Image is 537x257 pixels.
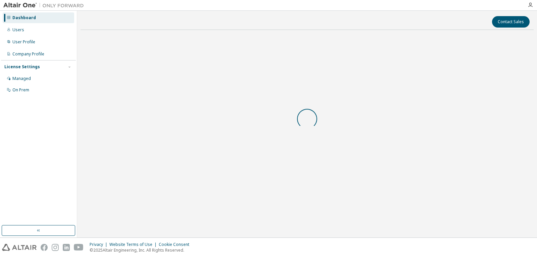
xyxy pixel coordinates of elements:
div: User Profile [12,39,35,45]
p: © 2025 Altair Engineering, Inc. All Rights Reserved. [90,247,193,253]
div: Users [12,27,24,33]
div: Managed [12,76,31,81]
div: Dashboard [12,15,36,20]
div: Company Profile [12,51,44,57]
img: altair_logo.svg [2,244,37,251]
div: On Prem [12,87,29,93]
div: Website Terms of Use [109,242,159,247]
div: Privacy [90,242,109,247]
img: facebook.svg [41,244,48,251]
img: youtube.svg [74,244,84,251]
img: Altair One [3,2,87,9]
img: linkedin.svg [63,244,70,251]
button: Contact Sales [492,16,530,28]
div: Cookie Consent [159,242,193,247]
img: instagram.svg [52,244,59,251]
div: License Settings [4,64,40,70]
